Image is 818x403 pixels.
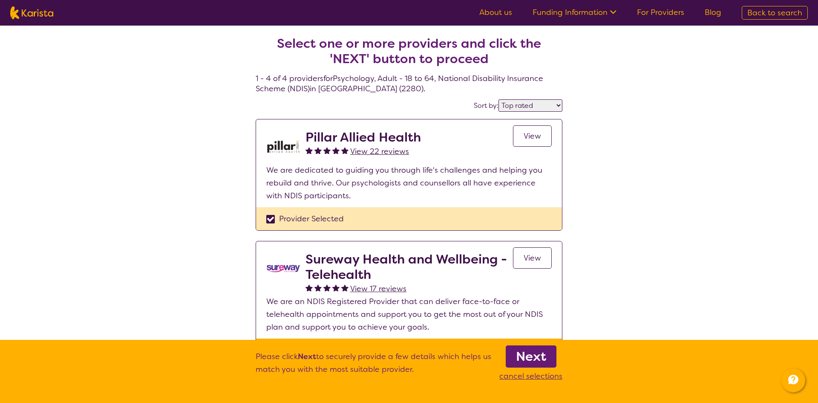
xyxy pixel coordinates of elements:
a: Funding Information [533,7,616,17]
span: View [524,253,541,263]
p: We are dedicated to guiding you through life's challenges and helping you rebuild and thrive. Our... [266,164,552,202]
h2: Sureway Health and Wellbeing - Telehealth [305,252,513,282]
img: fullstar [314,284,322,291]
b: Next [298,351,316,362]
h2: Select one or more providers and click the 'NEXT' button to proceed [266,36,552,67]
img: Karista logo [10,6,53,19]
img: fullstar [323,147,331,154]
span: View 22 reviews [350,146,409,157]
img: fullstar [305,147,313,154]
p: cancel selections [499,370,562,383]
h2: Pillar Allied Health [305,130,421,145]
img: fullstar [341,147,349,154]
img: vgwqq8bzw4bddvbx0uac.png [266,252,300,286]
a: About us [479,7,512,17]
a: Back to search [742,6,808,20]
img: rfh6iifgakk6qm0ilome.png [266,130,300,164]
a: For Providers [637,7,684,17]
span: View [524,131,541,141]
a: View 22 reviews [350,145,409,158]
a: View [513,247,552,269]
span: Back to search [747,8,802,18]
a: View [513,125,552,147]
label: Sort by: [474,101,498,110]
img: fullstar [332,284,340,291]
p: Please click to securely provide a few details which helps us match you with the most suitable pr... [256,350,491,383]
img: fullstar [332,147,340,154]
span: View 17 reviews [350,284,406,294]
b: Next [516,348,546,365]
p: We are an NDIS Registered Provider that can deliver face-to-face or telehealth appointments and s... [266,295,552,333]
img: fullstar [341,284,349,291]
img: fullstar [323,284,331,291]
a: Blog [705,7,721,17]
img: fullstar [305,284,313,291]
a: Next [506,345,556,368]
img: fullstar [314,147,322,154]
a: View 17 reviews [350,282,406,295]
h4: 1 - 4 of 4 providers for Psychology , Adult - 18 to 64 , National Disability Insurance Scheme (ND... [256,15,562,94]
button: Channel Menu [781,368,805,392]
